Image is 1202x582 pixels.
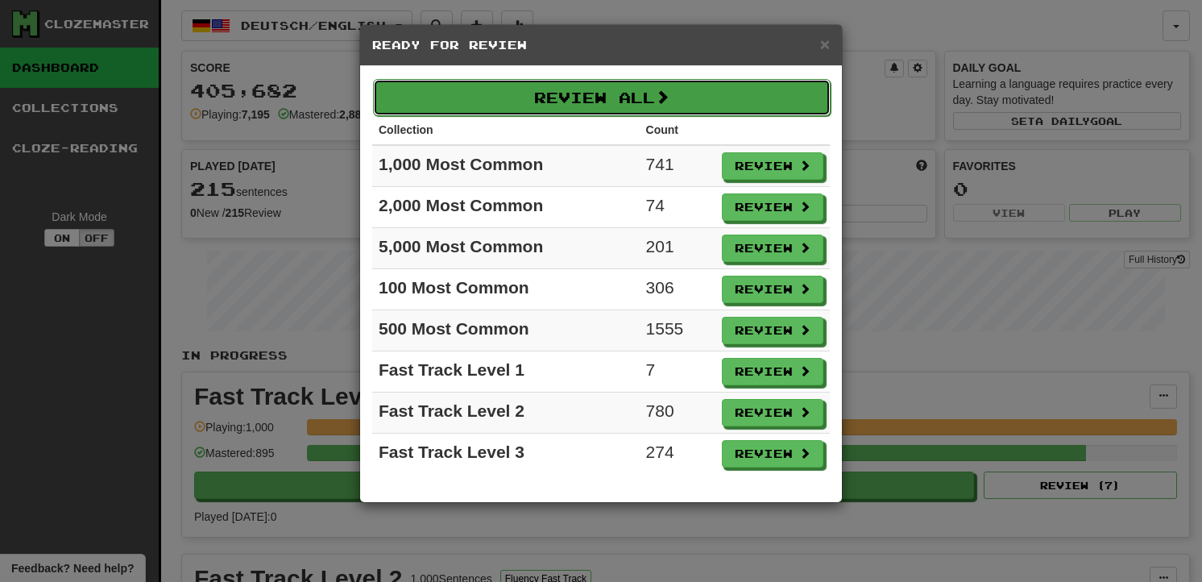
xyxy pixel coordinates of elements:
[820,35,830,53] span: ×
[722,399,823,426] button: Review
[722,193,823,221] button: Review
[640,145,715,187] td: 741
[372,115,640,145] th: Collection
[640,115,715,145] th: Count
[372,187,640,228] td: 2,000 Most Common
[372,310,640,351] td: 500 Most Common
[373,79,831,116] button: Review All
[722,440,823,468] button: Review
[722,152,823,180] button: Review
[640,393,715,434] td: 780
[640,269,715,310] td: 306
[722,276,823,303] button: Review
[372,351,640,393] td: Fast Track Level 1
[640,351,715,393] td: 7
[640,228,715,269] td: 201
[640,434,715,475] td: 274
[372,393,640,434] td: Fast Track Level 2
[640,187,715,228] td: 74
[722,317,823,344] button: Review
[372,228,640,269] td: 5,000 Most Common
[372,269,640,310] td: 100 Most Common
[820,35,830,52] button: Close
[722,235,823,262] button: Review
[372,434,640,475] td: Fast Track Level 3
[640,310,715,351] td: 1555
[372,37,830,53] h5: Ready for Review
[372,145,640,187] td: 1,000 Most Common
[722,358,823,385] button: Review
